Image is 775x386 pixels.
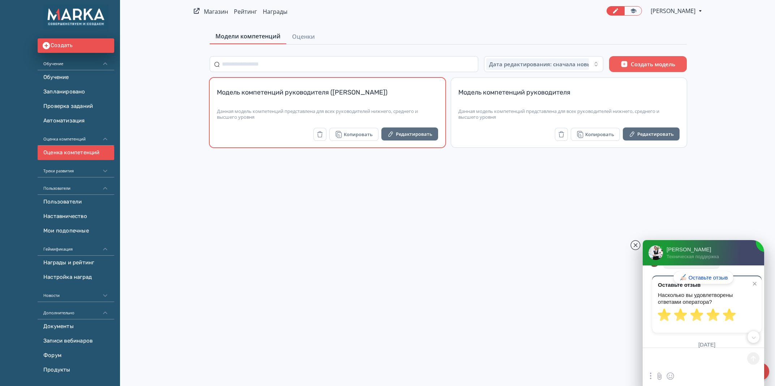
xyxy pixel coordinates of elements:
div: Обучение [38,53,114,70]
a: Наставничество [38,209,114,224]
jdiv: Михаил [648,255,660,267]
a: Запланировано [38,85,114,99]
a: Рейтинг [234,8,257,16]
a: Автоматизация [38,114,114,128]
span: Оценки [292,32,315,41]
a: Документы [38,319,114,334]
a: Проверка заданий [38,99,114,114]
div: Треки развития [38,160,114,177]
button: Создать [38,38,114,53]
a: Награды и рейтинг [38,256,114,270]
a: Награды [263,8,287,16]
button: Создать модель [609,56,687,72]
jdiv: Насколько вы удовлетворены ответами оператора? [658,291,756,309]
button: Редактировать [381,127,438,140]
div: Оценка компетенций [38,128,114,146]
a: Переключиться в режим ученика [624,6,642,16]
a: Оценка компетенций [38,146,114,160]
span: Дата редактирования: сначала новые [489,60,595,68]
span: Сергей Рогожин [651,7,697,15]
span: Модели компетенций [215,32,281,41]
div: Геймификация [38,238,114,256]
a: Редактировать [381,127,438,142]
a: Настройка наград [38,270,114,285]
a: Записи вебинаров [38,334,114,348]
a: Обучение [38,70,114,85]
button: Копировать [329,128,378,141]
div: Модель компетенций руководителя [458,88,680,105]
a: Магазин [204,8,228,16]
a: Мои подопечные [38,224,114,238]
div: Дополнительно [38,302,114,319]
jdiv: ✍ [680,274,686,281]
button: Редактировать [623,127,680,140]
div: Новости [38,285,114,302]
jdiv: Оставьте отзыв [673,271,734,284]
a: Редактировать [623,127,680,142]
button: Дата редактирования: сначала новые [484,56,603,72]
div: Данная модель компетенций представлена для всех руководителей нижнего, среднего и высшего уровня [217,108,438,120]
div: Данная модель компетенций представлена для всех руководителей нижнего, среднего и высшего уровня [458,108,680,120]
a: Форум [38,348,114,363]
button: Копировать [571,128,620,141]
jdiv: [DATE] [643,341,771,348]
a: Продукты [38,363,114,377]
jdiv: Оставьте отзыв [658,281,756,291]
a: Пользователи [38,195,114,209]
div: Модель компетенций руководителя ([PERSON_NAME]) [217,88,438,105]
div: Пользователи [38,177,114,195]
img: https://files.teachbase.ru/system/account/50582/logo/medium-f5c71650e90bff48e038c85a25739627.png [43,4,108,30]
